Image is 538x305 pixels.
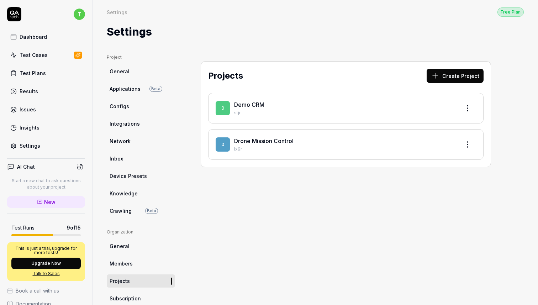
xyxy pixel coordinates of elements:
h4: AI Chat [17,163,35,170]
span: New [44,198,56,206]
a: General [107,240,175,253]
a: Inbox [107,152,175,165]
a: ApplicationsBeta [107,82,175,95]
a: Insights [7,121,85,135]
button: Create Project [427,69,484,83]
a: Book a call with us [7,287,85,294]
span: Crawling [110,207,132,215]
div: Test Cases [20,51,48,59]
h1: Settings [107,24,152,40]
span: Inbox [110,155,123,162]
a: Test Plans [7,66,85,80]
a: Network [107,135,175,148]
div: Organization [107,229,175,235]
div: Issues [20,106,36,113]
div: Test Plans [20,69,46,77]
a: Configs [107,100,175,113]
button: Free Plan [497,7,524,17]
a: Device Presets [107,169,175,183]
span: t [74,9,85,20]
div: Project [107,54,175,61]
span: Subscription [110,295,141,302]
div: Insights [20,124,39,131]
a: New [7,196,85,208]
div: Dashboard [20,33,47,41]
p: Ix9r [234,146,455,152]
span: General [110,242,130,250]
span: Applications [110,85,141,93]
a: Dashboard [7,30,85,44]
p: This is just a trial, upgrade for more tests! [11,246,81,255]
a: Integrations [107,117,175,130]
a: Talk to Sales [11,270,81,277]
div: Settings [20,142,40,149]
a: Demo CRM [234,101,264,108]
span: Integrations [110,120,140,127]
span: Projects [110,277,130,285]
a: Members [107,257,175,270]
a: Issues [7,102,85,116]
div: Results [20,88,38,95]
button: Upgrade Now [11,258,81,269]
a: Drone Mission Control [234,137,294,144]
span: Configs [110,102,129,110]
p: Start a new chat to ask questions about your project [7,178,85,190]
span: General [110,68,130,75]
p: stjr [234,110,455,116]
span: D [216,101,230,115]
button: t [74,7,85,21]
span: Book a call with us [16,287,59,294]
span: 9 of 15 [67,224,81,231]
a: Projects [107,274,175,288]
div: Settings [107,9,127,16]
a: CrawlingBeta [107,204,175,217]
span: Network [110,137,131,145]
span: Beta [149,86,162,92]
span: Members [110,260,133,267]
a: Settings [7,139,85,153]
span: Knowledge [110,190,138,197]
a: Knowledge [107,187,175,200]
a: Subscription [107,292,175,305]
a: Test Cases [7,48,85,62]
h5: Test Runs [11,225,35,231]
h2: Projects [208,69,243,82]
span: Beta [145,208,158,214]
a: Results [7,84,85,98]
a: General [107,65,175,78]
span: D [216,137,230,152]
span: Device Presets [110,172,147,180]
